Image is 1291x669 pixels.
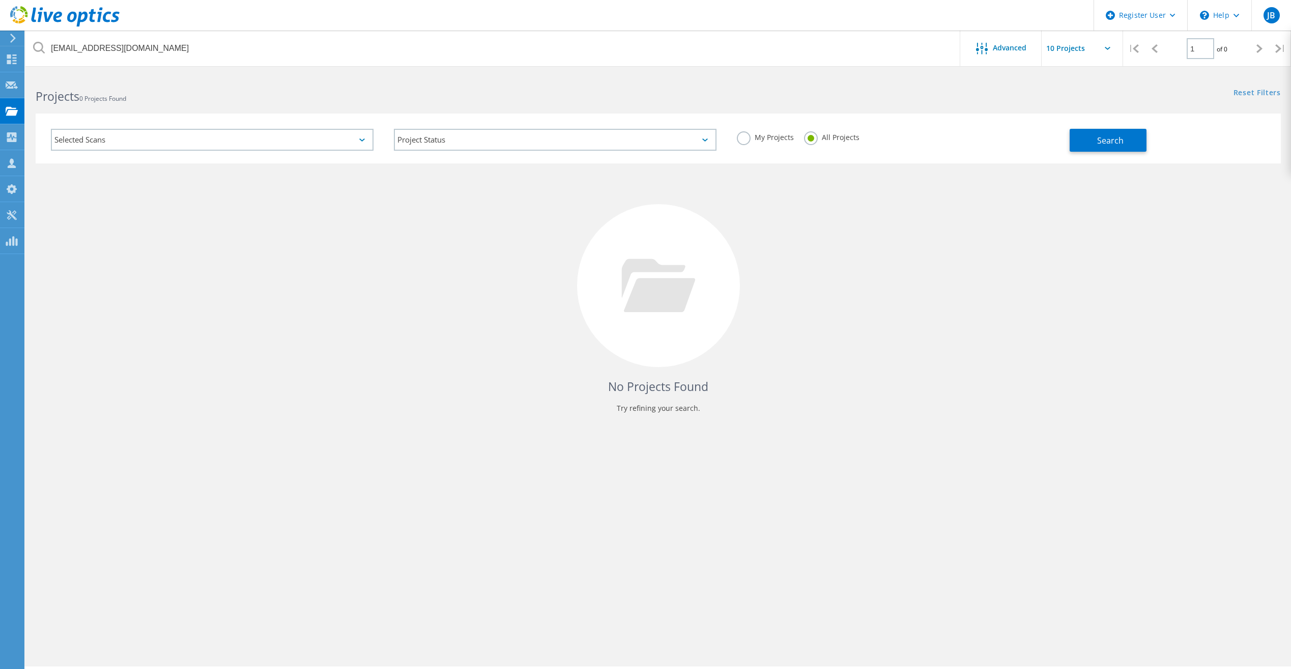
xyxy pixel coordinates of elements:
h4: No Projects Found [46,378,1271,395]
span: Search [1097,135,1124,146]
span: JB [1267,11,1275,19]
p: Try refining your search. [46,400,1271,416]
a: Live Optics Dashboard [10,21,120,29]
button: Search [1070,129,1146,152]
div: | [1270,31,1291,67]
b: Projects [36,88,79,104]
svg: \n [1200,11,1209,20]
div: Project Status [394,129,716,151]
label: My Projects [737,131,794,141]
label: All Projects [804,131,859,141]
span: 0 Projects Found [79,94,126,103]
div: Selected Scans [51,129,374,151]
span: Advanced [993,44,1026,51]
span: of 0 [1217,45,1227,53]
div: | [1123,31,1144,67]
a: Reset Filters [1233,89,1281,98]
input: Search projects by name, owner, ID, company, etc [25,31,961,66]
